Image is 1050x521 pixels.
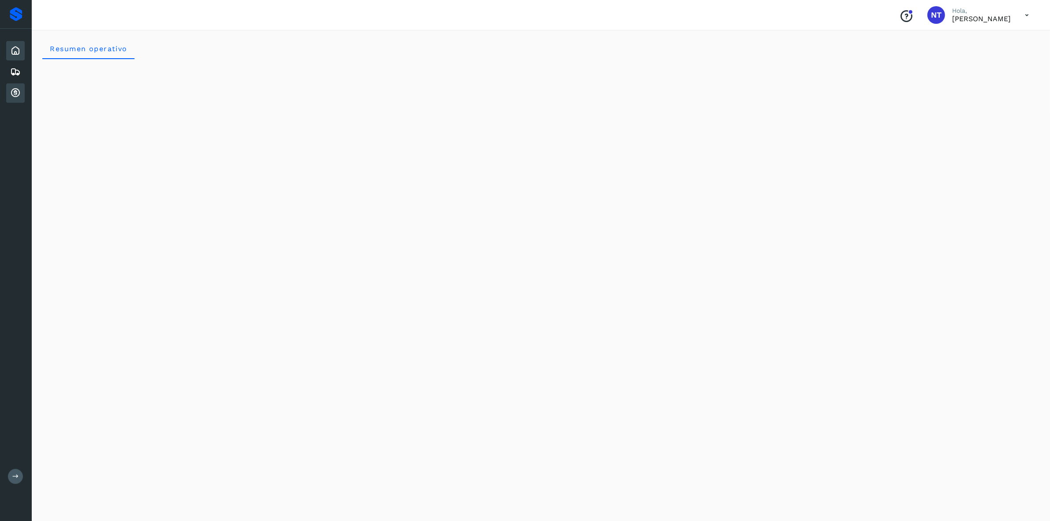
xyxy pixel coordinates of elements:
[6,83,25,103] div: Cuentas por cobrar
[952,7,1011,15] p: Hola,
[6,41,25,60] div: Inicio
[952,15,1011,23] p: Norberto Tula Tepo
[49,45,127,53] span: Resumen operativo
[6,62,25,82] div: Embarques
